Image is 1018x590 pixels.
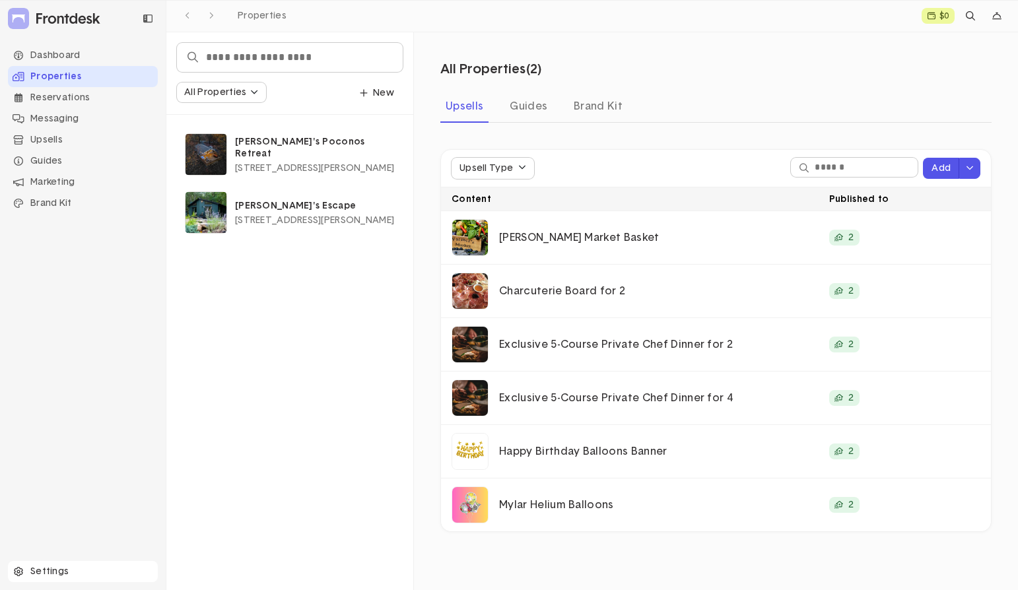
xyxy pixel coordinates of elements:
p: New [360,87,394,99]
div: Published to [824,187,986,210]
p: Exclusive 5-Course Private Chef Dinner for 4 [499,391,819,405]
p: [PERSON_NAME] Market Basket [499,231,819,245]
button: dropdown trigger [959,158,980,179]
button: dropdown trigger [351,82,403,104]
li: Navigation item [8,172,158,193]
p: Charcuterie Board for 2 [499,284,819,298]
p: 2 [848,500,854,509]
li: Navigation item [8,45,158,66]
div: dropdown trigger [986,5,1007,26]
div: Dashboard [8,45,158,66]
p: 2 [848,447,854,456]
a: Properties [232,7,292,24]
li: Navigation item [8,66,158,87]
img: Property image [186,192,226,233]
p: All Properties ( 2 ) [440,63,960,76]
div: Reservations [8,87,158,108]
div: Properties [8,66,158,87]
div: Settings [8,561,158,582]
p: 2 [848,393,854,403]
div: Guides [8,150,158,172]
p: Exclusive 5-Course Private Chef Dinner for 2 [499,338,819,352]
div: Brand Kit [8,193,158,214]
div: Content [446,187,824,210]
div: Marketing [8,172,158,193]
p: [PERSON_NAME]'s Poconos Retreat [235,136,395,160]
button: Add [923,158,959,179]
p: Mylar Helium Balloons [499,498,819,512]
li: Navigation item [8,108,158,129]
p: 2 [848,340,854,349]
div: Upsells [8,129,158,150]
button: All Properties [177,82,266,102]
span: [STREET_ADDRESS][PERSON_NAME] [235,164,394,173]
p: 2 [848,286,854,296]
li: Navigation item [8,87,158,108]
div: Brand Kit [568,96,628,117]
a: $0 [922,8,955,24]
div: All Properties [184,86,246,100]
button: Upsell Type [452,158,534,179]
p: Happy Birthday Balloons Banner [499,445,819,459]
div: Upsells [440,96,489,117]
span: [STREET_ADDRESS][PERSON_NAME] [235,216,394,225]
div: Messaging [8,108,158,129]
li: Navigation item [8,129,158,150]
div: Upsell Type [459,164,513,173]
img: Property image [186,134,226,175]
span: Properties [238,11,287,20]
li: Navigation item [8,193,158,214]
li: Navigation item [8,150,158,172]
p: [PERSON_NAME]'s Escape [235,200,395,212]
p: 2 [848,233,854,242]
div: Guides [504,96,553,117]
